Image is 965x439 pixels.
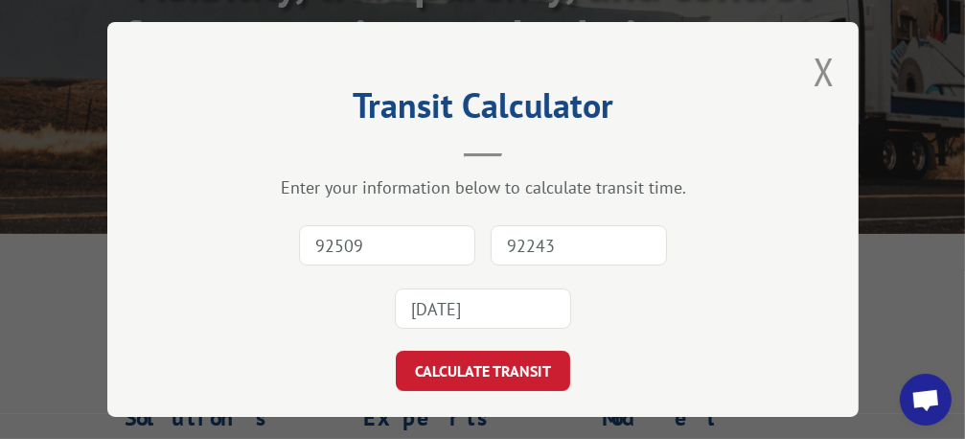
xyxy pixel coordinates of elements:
button: Close modal [814,46,835,97]
button: CALCULATE TRANSIT [396,351,570,391]
input: Dest. Zip [491,225,667,266]
h2: Transit Calculator [203,92,763,128]
input: Origin Zip [299,225,475,266]
div: Open chat [900,374,952,426]
div: Enter your information below to calculate transit time. [203,176,763,198]
input: Tender Date [395,289,571,329]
